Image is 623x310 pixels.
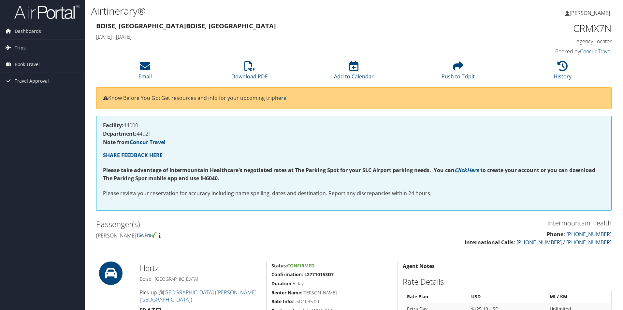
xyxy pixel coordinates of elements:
span: [PERSON_NAME] [570,9,610,17]
strong: Facility: [103,122,123,129]
a: Click [455,167,467,174]
span: Confirmed [287,263,314,269]
p: Know Before You Go: Get resources and info for your upcoming trip [103,94,605,102]
strong: International Calls: [465,239,515,246]
a: Push to Tripit [442,64,475,80]
h5: 5 days [271,280,393,287]
h1: CRMX7N [490,21,612,35]
strong: Note from [103,139,166,146]
h4: Agency Locator [490,38,612,45]
span: Travel Approval [15,73,49,89]
h4: [DATE] - [DATE] [96,33,480,40]
a: Concur Travel [130,139,166,146]
a: History [554,64,572,80]
a: [PHONE_NUMBER] [566,231,612,238]
h3: Intermountain Health [359,219,612,228]
h2: Rate Details [403,276,612,287]
strong: Agent Notes [403,263,435,270]
h5: Boise , [GEOGRAPHIC_DATA] [140,276,261,282]
strong: Rate Info: [271,298,293,304]
a: Add to Calendar [334,64,374,80]
strong: Boise, [GEOGRAPHIC_DATA] Boise, [GEOGRAPHIC_DATA] [96,21,276,30]
strong: Please take advantage of Intermountain Healthcare's negotiated rates at The Parking Spot for your... [103,167,455,174]
h2: Hertz [140,263,261,274]
th: USD [468,291,546,303]
a: [PHONE_NUMBER] / [PHONE_NUMBER] [516,239,612,246]
h4: Booked by [490,48,612,55]
h4: Pick-up @ [140,289,261,303]
a: Here [467,167,479,174]
p: Please review your reservation for accuracy including name spelling, dates and destination. Repor... [103,189,605,198]
a: Download PDF [231,64,268,80]
img: airportal-logo.png [14,4,80,20]
strong: Duration: [271,280,293,287]
span: Trips [15,40,26,56]
strong: Department: [103,130,137,137]
a: [GEOGRAPHIC_DATA] ([PERSON_NAME][GEOGRAPHIC_DATA]) [140,289,256,303]
a: here [275,94,286,101]
img: tsa-precheck.png [136,232,157,238]
strong: Renter Name: [271,290,302,296]
a: [PERSON_NAME] [565,3,616,23]
span: Dashboards [15,23,41,39]
th: MI / KM [546,291,611,303]
h2: Passenger(s) [96,219,349,230]
h5: [PERSON_NAME] [271,290,393,296]
a: Concur Travel [580,48,612,55]
strong: Status: [271,263,287,269]
h4: 44021 [103,131,605,136]
a: SHARE FEEDBACK HERE [103,152,163,159]
th: Rate Plan [404,291,467,303]
a: Email [138,64,152,80]
strong: Confirmation: L27710153D7 [271,271,334,277]
h4: 44000 [103,123,605,128]
span: Book Travel [15,56,40,73]
h5: USD1095.00 [271,298,393,305]
h1: Airtinerary® [91,4,442,18]
strong: Phone: [547,231,565,238]
h4: [PERSON_NAME] [96,232,349,239]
